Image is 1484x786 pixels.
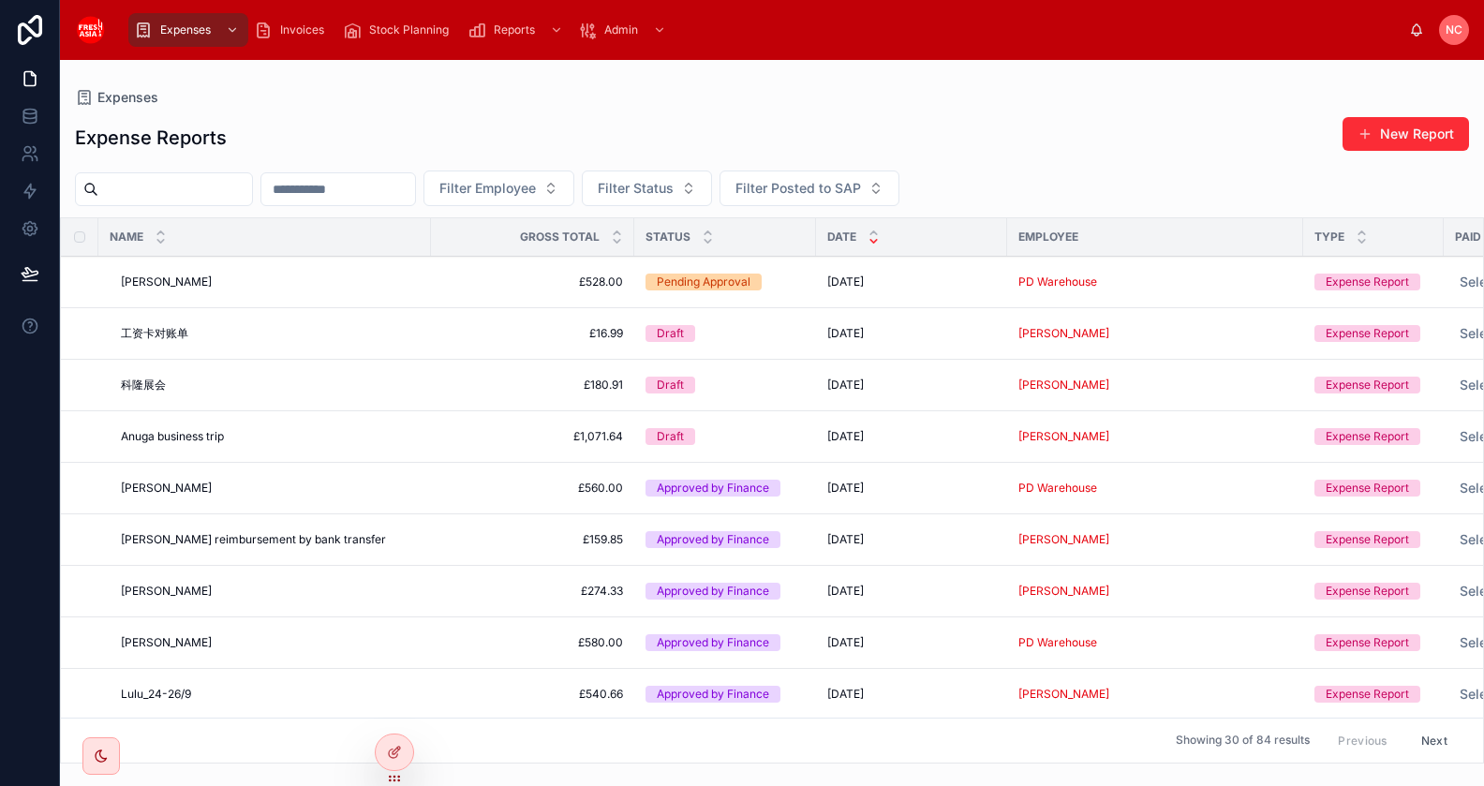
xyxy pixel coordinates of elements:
[1326,325,1409,342] div: Expense Report
[121,687,420,702] a: Lulu_24-26/9
[604,22,638,37] span: Admin
[646,480,805,497] a: Approved by Finance
[657,325,684,342] div: Draft
[442,429,623,444] span: £1,071.64
[248,13,337,47] a: Invoices
[582,171,712,206] button: Select Button
[442,378,623,393] span: £180.91
[1314,428,1432,445] a: Expense Report
[121,378,166,393] span: 科隆展会
[439,179,536,198] span: Filter Employee
[337,13,462,47] a: Stock Planning
[720,171,899,206] button: Select Button
[1018,378,1109,393] a: [PERSON_NAME]
[1018,378,1292,393] a: [PERSON_NAME]
[121,481,420,496] a: [PERSON_NAME]
[1314,531,1432,548] a: Expense Report
[657,583,769,600] div: Approved by Finance
[646,325,805,342] a: Draft
[827,584,996,599] a: [DATE]
[121,687,191,702] span: Lulu_24-26/9
[827,429,864,444] span: [DATE]
[646,428,805,445] a: Draft
[1326,274,1409,290] div: Expense Report
[121,635,420,650] a: [PERSON_NAME]
[827,378,864,393] span: [DATE]
[1018,584,1109,599] a: [PERSON_NAME]
[128,13,248,47] a: Expenses
[1018,635,1097,650] a: PD Warehouse
[1018,274,1292,289] a: PD Warehouse
[657,686,769,703] div: Approved by Finance
[462,13,572,47] a: Reports
[423,171,574,206] button: Select Button
[1314,377,1432,393] a: Expense Report
[1018,687,1109,702] span: [PERSON_NAME]
[442,584,623,599] span: £274.33
[827,274,996,289] a: [DATE]
[735,179,861,198] span: Filter Posted to SAP
[369,22,449,37] span: Stock Planning
[1314,686,1432,703] a: Expense Report
[1343,117,1469,151] a: New Report
[1018,429,1109,444] a: [PERSON_NAME]
[75,125,227,151] h1: Expense Reports
[1018,481,1097,496] a: PD Warehouse
[121,274,420,289] a: [PERSON_NAME]
[827,481,864,496] span: [DATE]
[598,179,674,198] span: Filter Status
[75,15,106,45] img: App logo
[121,429,420,444] a: Anuga business trip
[1176,734,1310,749] span: Showing 30 of 84 results
[646,583,805,600] a: Approved by Finance
[827,687,864,702] span: [DATE]
[657,480,769,497] div: Approved by Finance
[121,326,188,341] span: 工资卡对账单
[827,230,856,245] span: Date
[1018,584,1292,599] a: [PERSON_NAME]
[1326,480,1409,497] div: Expense Report
[657,634,769,651] div: Approved by Finance
[442,687,623,702] a: £540.66
[442,274,623,289] a: £528.00
[121,481,212,496] span: [PERSON_NAME]
[646,686,805,703] a: Approved by Finance
[1018,274,1097,289] a: PD Warehouse
[1018,532,1292,547] a: [PERSON_NAME]
[520,230,600,245] span: Gross Total
[121,9,1409,51] div: scrollable content
[1326,531,1409,548] div: Expense Report
[1018,481,1292,496] a: PD Warehouse
[646,230,690,245] span: Status
[75,88,158,107] a: Expenses
[827,274,864,289] span: [DATE]
[1018,230,1078,245] span: Employee
[657,428,684,445] div: Draft
[442,635,623,650] a: £580.00
[97,88,158,107] span: Expenses
[121,326,420,341] a: 工资卡对账单
[1326,634,1409,651] div: Expense Report
[1314,230,1344,245] span: Type
[1326,377,1409,393] div: Expense Report
[1018,635,1292,650] a: PD Warehouse
[827,378,996,393] a: [DATE]
[1446,22,1462,37] span: NC
[442,532,623,547] a: £159.85
[827,532,996,547] a: [DATE]
[121,584,212,599] span: [PERSON_NAME]
[1314,480,1432,497] a: Expense Report
[646,634,805,651] a: Approved by Finance
[494,22,535,37] span: Reports
[121,274,212,289] span: [PERSON_NAME]
[121,378,420,393] a: 科隆展会
[1408,726,1461,755] button: Next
